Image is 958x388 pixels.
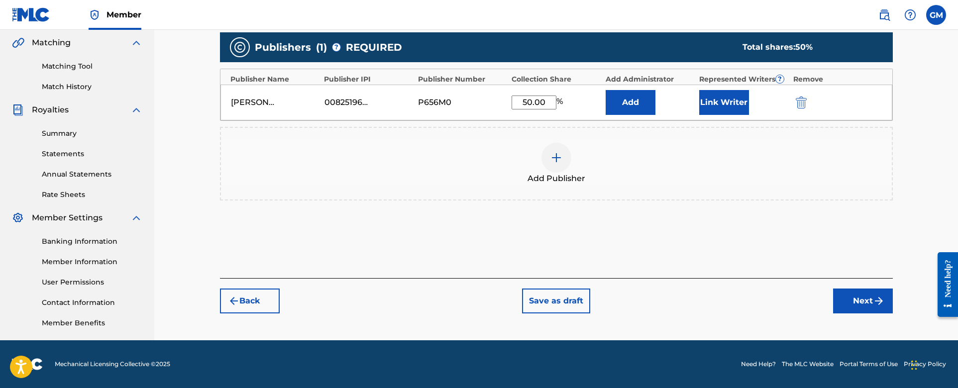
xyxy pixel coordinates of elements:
[42,169,142,180] a: Annual Statements
[42,82,142,92] a: Match History
[699,90,749,115] button: Link Writer
[911,350,917,380] div: Drag
[743,41,873,53] div: Total shares:
[324,74,413,85] div: Publisher IPI
[55,360,170,369] span: Mechanical Licensing Collective © 2025
[89,9,101,21] img: Top Rightsholder
[12,212,24,224] img: Member Settings
[699,74,788,85] div: Represented Writers
[228,295,240,307] img: 7ee5dd4eb1f8a8e3ef2f.svg
[926,5,946,25] div: User Menu
[332,43,340,51] span: ?
[230,74,319,85] div: Publisher Name
[32,212,103,224] span: Member Settings
[776,75,784,83] span: ?
[130,104,142,116] img: expand
[904,360,946,369] a: Privacy Policy
[316,40,327,55] span: ( 1 )
[106,9,141,20] span: Member
[255,40,311,55] span: Publishers
[42,190,142,200] a: Rate Sheets
[12,104,24,116] img: Royalties
[528,173,585,185] span: Add Publisher
[42,128,142,139] a: Summary
[32,37,71,49] span: Matching
[793,74,882,85] div: Remove
[42,61,142,72] a: Matching Tool
[42,257,142,267] a: Member Information
[234,41,246,53] img: publishers
[741,360,776,369] a: Need Help?
[42,277,142,288] a: User Permissions
[42,297,142,308] a: Contact Information
[782,360,834,369] a: The MLC Website
[12,7,50,22] img: MLC Logo
[130,37,142,49] img: expand
[900,5,920,25] div: Help
[796,97,807,108] img: 12a2ab48e56ec057fbd8.svg
[874,5,894,25] a: Public Search
[833,289,893,313] button: Next
[556,96,565,109] span: %
[42,236,142,247] a: Banking Information
[606,90,655,115] button: Add
[220,289,280,313] button: Back
[12,37,24,49] img: Matching
[840,360,898,369] a: Portal Terms of Use
[908,340,958,388] iframe: Chat Widget
[550,152,562,164] img: add
[512,74,601,85] div: Collection Share
[42,149,142,159] a: Statements
[878,9,890,21] img: search
[904,9,916,21] img: help
[418,74,507,85] div: Publisher Number
[42,318,142,328] a: Member Benefits
[130,212,142,224] img: expand
[12,358,43,370] img: logo
[606,74,695,85] div: Add Administrator
[32,104,69,116] span: Royalties
[522,289,590,313] button: Save as draft
[873,295,885,307] img: f7272a7cc735f4ea7f67.svg
[346,40,402,55] span: REQUIRED
[795,42,813,52] span: 50 %
[930,242,958,327] iframe: Resource Center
